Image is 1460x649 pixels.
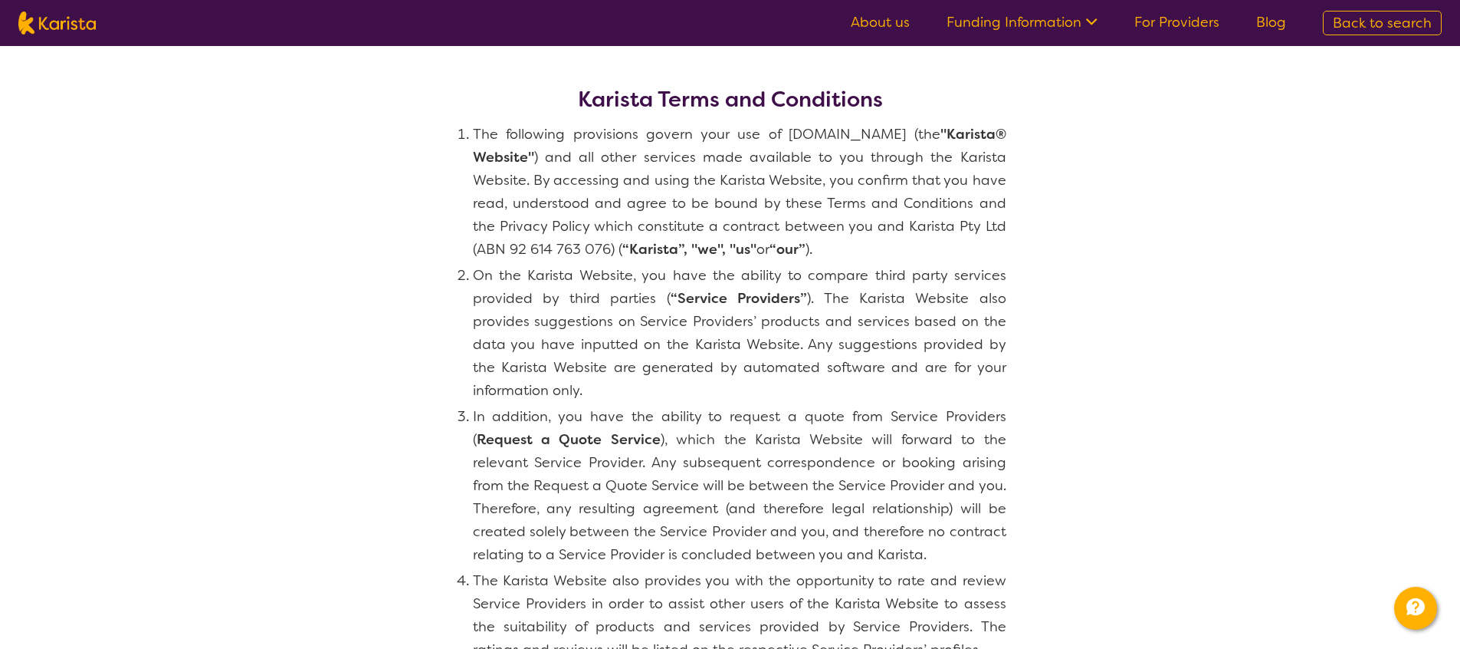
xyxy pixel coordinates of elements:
button: Channel Menu [1394,587,1437,630]
b: “Service Providers” [671,289,808,308]
span: Back to search [1333,14,1432,32]
b: “our” [769,240,805,259]
li: In addition, you have the ability to request a quote from Service Providers ( ), which the Karist... [473,405,1006,566]
a: Back to search [1323,11,1442,35]
h2: Karista Terms and Conditions [578,86,883,114]
img: Karista logo [18,12,96,35]
b: “Karista”, "we", "us" [622,240,756,259]
a: About us [851,13,910,31]
li: The following provisions govern your use of [DOMAIN_NAME] (the ) and all other services made avai... [473,123,1006,261]
a: For Providers [1134,13,1219,31]
a: Blog [1256,13,1286,31]
li: On the Karista Website, you have the ability to compare third party services provided by third pa... [473,264,1006,402]
b: Request a Quote Service [477,430,661,449]
a: Funding Information [947,13,1097,31]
